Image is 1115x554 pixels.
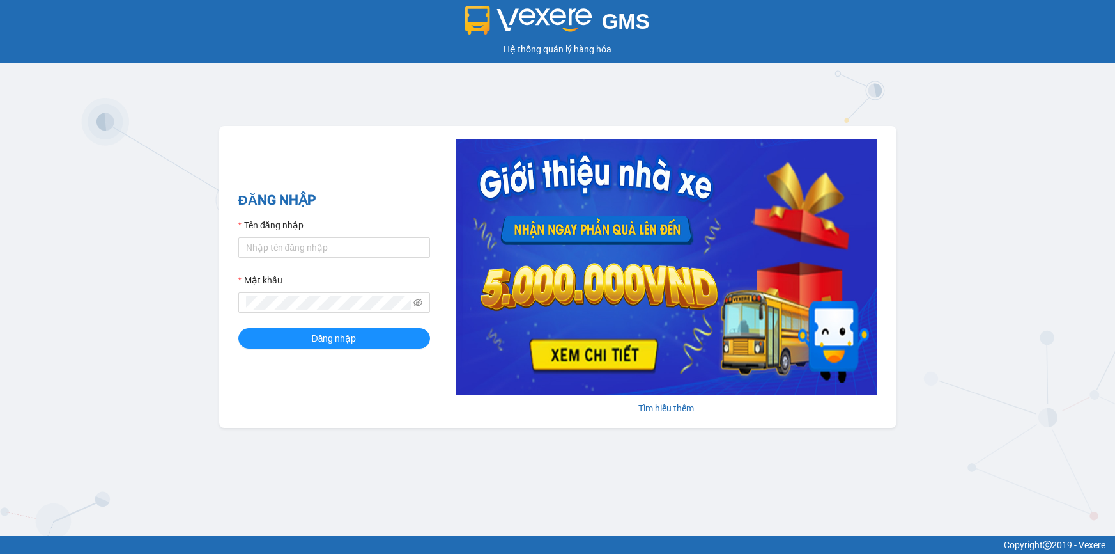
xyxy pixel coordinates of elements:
label: Mật khẩu [238,273,282,287]
input: Tên đăng nhập [238,237,430,258]
a: GMS [465,19,650,29]
img: logo 2 [465,6,592,35]
span: copyright [1043,541,1052,550]
span: eye-invisible [413,298,422,307]
div: Copyright 2019 - Vexere [10,538,1105,552]
h2: ĐĂNG NHẬP [238,190,430,211]
div: Tìm hiểu thêm [456,401,877,415]
div: Hệ thống quản lý hàng hóa [3,42,1112,56]
span: Đăng nhập [312,331,357,345]
img: banner-0 [456,139,877,395]
span: GMS [602,10,650,33]
label: Tên đăng nhập [238,218,304,232]
input: Mật khẩu [246,296,411,310]
button: Đăng nhập [238,328,430,349]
